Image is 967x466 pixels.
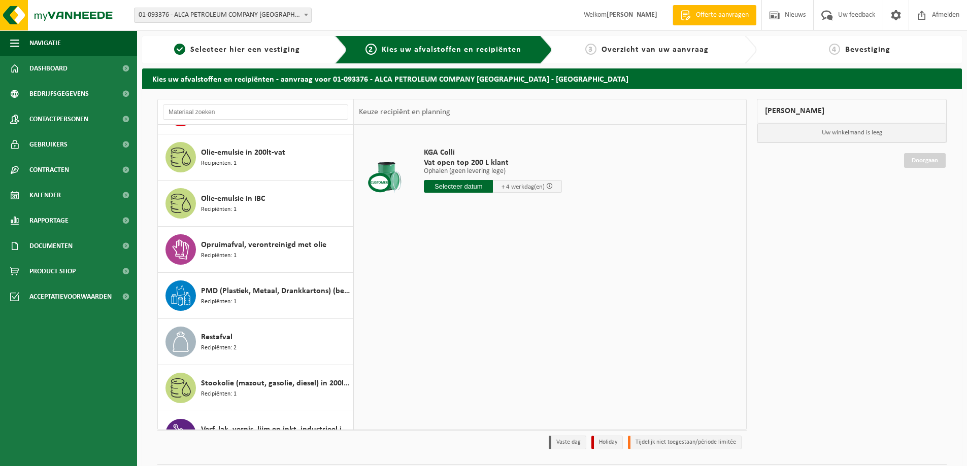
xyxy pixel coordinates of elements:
[142,68,962,88] h2: Kies uw afvalstoffen en recipiënten - aanvraag voor 01-093376 - ALCA PETROLEUM COMPANY [GEOGRAPHI...
[424,180,493,193] input: Selecteer datum
[201,285,350,297] span: PMD (Plastiek, Metaal, Drankkartons) (bedrijven)
[158,227,353,273] button: Opruimafval, verontreinigd met olie Recipiënten: 1
[201,343,237,353] span: Recipiënten: 2
[673,5,756,25] a: Offerte aanvragen
[829,44,840,55] span: 4
[424,168,562,175] p: Ophalen (geen levering lege)
[201,239,326,251] span: Opruimafval, verontreinigd met olie
[158,134,353,181] button: Olie-emulsie in 200lt-vat Recipiënten: 1
[424,158,562,168] span: Vat open top 200 L klant
[549,436,586,449] li: Vaste dag
[201,377,350,389] span: Stookolie (mazout, gasolie, diesel) in 200lt-vat
[29,183,61,208] span: Kalender
[382,46,521,54] span: Kies uw afvalstoffen en recipiënten
[135,8,311,22] span: 01-093376 - ALCA PETROLEUM COMPANY NV - ANTWERPEN
[602,46,709,54] span: Overzicht van uw aanvraag
[29,106,88,132] span: Contactpersonen
[201,205,237,214] span: Recipiënten: 1
[201,251,237,261] span: Recipiënten: 1
[201,423,350,436] span: Verf, lak, vernis, lijm en inkt, industrieel in kleinverpakking
[201,193,265,205] span: Olie-emulsie in IBC
[365,44,377,55] span: 2
[29,259,76,284] span: Product Shop
[29,132,68,157] span: Gebruikers
[163,104,348,120] input: Materiaal zoeken
[158,365,353,411] button: Stookolie (mazout, gasolie, diesel) in 200lt-vat Recipiënten: 1
[424,148,562,158] span: KGA Colli
[174,44,185,55] span: 1
[29,56,68,81] span: Dashboard
[29,284,112,309] span: Acceptatievoorwaarden
[845,46,890,54] span: Bevestiging
[29,157,69,183] span: Contracten
[607,11,657,19] strong: [PERSON_NAME]
[29,81,89,106] span: Bedrijfsgegevens
[190,46,300,54] span: Selecteer hier een vestiging
[757,99,947,123] div: [PERSON_NAME]
[354,99,455,125] div: Keuze recipiënt en planning
[201,147,285,159] span: Olie-emulsie in 200lt-vat
[29,30,61,56] span: Navigatie
[158,273,353,319] button: PMD (Plastiek, Metaal, Drankkartons) (bedrijven) Recipiënten: 1
[201,389,237,399] span: Recipiënten: 1
[201,331,232,343] span: Restafval
[158,181,353,227] button: Olie-emulsie in IBC Recipiënten: 1
[904,153,946,168] a: Doorgaan
[693,10,751,20] span: Offerte aanvragen
[201,297,237,307] span: Recipiënten: 1
[158,319,353,365] button: Restafval Recipiënten: 2
[147,44,327,56] a: 1Selecteer hier een vestiging
[134,8,312,23] span: 01-093376 - ALCA PETROLEUM COMPANY NV - ANTWERPEN
[591,436,623,449] li: Holiday
[29,233,73,259] span: Documenten
[201,159,237,168] span: Recipiënten: 1
[628,436,742,449] li: Tijdelijk niet toegestaan/période limitée
[757,123,946,142] p: Uw winkelmand is leeg
[158,411,353,457] button: Verf, lak, vernis, lijm en inkt, industrieel in kleinverpakking
[502,184,545,190] span: + 4 werkdag(en)
[585,44,596,55] span: 3
[29,208,69,233] span: Rapportage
